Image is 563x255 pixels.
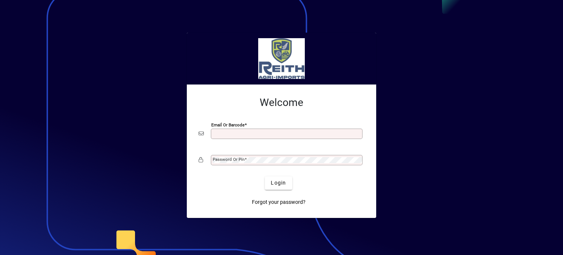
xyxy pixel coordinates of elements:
[199,96,364,109] h2: Welcome
[271,179,286,187] span: Login
[265,176,292,190] button: Login
[213,157,245,162] mat-label: Password or Pin
[252,198,306,206] span: Forgot your password?
[211,122,245,127] mat-label: Email or Barcode
[249,196,309,209] a: Forgot your password?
